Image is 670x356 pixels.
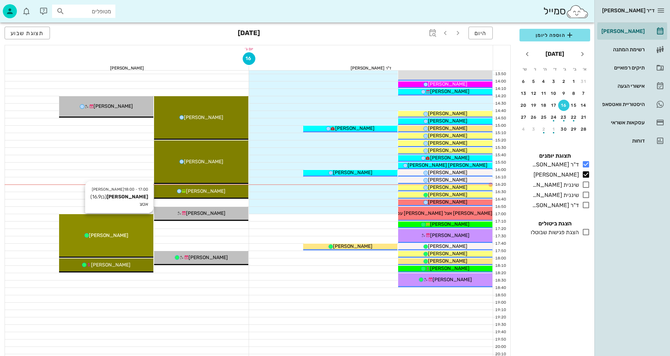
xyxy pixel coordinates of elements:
[468,27,493,39] button: היום
[335,125,375,131] span: [PERSON_NAME]
[518,100,529,111] button: 20
[428,147,467,153] span: [PERSON_NAME]
[94,103,133,109] span: [PERSON_NAME]
[493,86,508,92] div: 14:10
[11,30,44,37] span: תצוגת שבוע
[528,115,540,120] div: 26
[538,112,549,123] button: 25
[602,7,655,14] span: ד״ר [PERSON_NAME]
[558,88,569,99] button: 9
[493,108,508,114] div: 14:40
[558,76,569,87] button: 2
[558,103,569,108] div: 16
[558,79,569,84] div: 2
[578,91,589,96] div: 7
[528,76,540,87] button: 5
[493,93,508,99] div: 14:20
[430,265,470,271] span: [PERSON_NAME]
[570,63,579,75] th: ב׳
[560,63,569,75] th: ג׳
[430,155,470,161] span: [PERSON_NAME]
[543,47,567,61] button: [DATE]
[600,138,645,144] div: דוחות
[518,76,529,87] button: 6
[493,174,508,180] div: 16:10
[531,171,579,179] div: [PERSON_NAME]
[568,76,580,87] button: 1
[529,181,579,189] div: שיננית [PERSON_NAME]
[528,127,540,132] div: 3
[521,48,534,60] button: חודש הבא
[493,278,508,284] div: 18:30
[493,145,508,151] div: 15:30
[430,232,470,238] span: [PERSON_NAME]
[548,76,560,87] button: 3
[578,103,589,108] div: 14
[600,47,645,52] div: רשימת המתנה
[493,263,508,269] div: 18:10
[548,115,560,120] div: 24
[184,159,223,165] span: [PERSON_NAME]
[243,55,255,61] span: 16
[493,226,508,232] div: 17:20
[543,4,589,19] div: סמייל
[525,31,585,39] span: הוספה ליומן
[538,88,549,99] button: 11
[493,300,508,306] div: 19:00
[529,160,579,169] div: ד"ר [PERSON_NAME]
[576,48,589,60] button: חודש שעבר
[430,88,470,94] span: [PERSON_NAME]
[493,152,508,158] div: 15:40
[243,52,255,65] button: 16
[493,197,508,203] div: 16:40
[578,115,589,120] div: 21
[493,71,508,77] div: 13:50
[428,111,467,117] span: [PERSON_NAME]
[548,127,560,132] div: 1
[428,177,467,183] span: [PERSON_NAME]
[529,201,579,210] div: ד"ר [PERSON_NAME]
[428,125,467,131] span: [PERSON_NAME]
[528,228,579,237] div: הצגת פגישות שבוטלו
[518,88,529,99] button: 13
[578,76,589,87] button: 31
[89,232,128,238] span: [PERSON_NAME]
[600,101,645,107] div: היסטוריית וואטסאפ
[518,115,529,120] div: 27
[493,241,508,247] div: 17:40
[600,83,645,89] div: אישורי הגעה
[493,138,508,144] div: 15:20
[558,112,569,123] button: 23
[597,96,667,113] a: היסטוריית וואטסאפ
[428,251,467,257] span: [PERSON_NAME]
[548,103,560,108] div: 17
[578,79,589,84] div: 31
[568,91,580,96] div: 8
[493,292,508,298] div: 18:50
[558,115,569,120] div: 23
[428,118,467,124] span: [PERSON_NAME]
[493,315,508,321] div: 19:20
[548,124,560,135] button: 1
[433,277,472,283] span: [PERSON_NAME]
[578,127,589,132] div: 28
[520,63,529,75] th: ש׳
[493,307,508,313] div: 19:10
[528,103,540,108] div: 19
[428,243,467,249] span: [PERSON_NAME]
[540,63,549,75] th: ה׳
[518,127,529,132] div: 4
[566,5,589,19] img: SmileCloud logo
[597,78,667,94] a: אישורי הגעה
[189,255,228,261] span: [PERSON_NAME]
[184,114,223,120] span: [PERSON_NAME]
[600,120,645,125] div: עסקאות אשראי
[519,152,590,160] h4: תצוגת יומנים
[5,66,249,70] div: [PERSON_NAME]
[550,63,559,75] th: ד׳
[428,170,467,176] span: [PERSON_NAME]
[493,337,508,343] div: 19:50
[548,112,560,123] button: 24
[597,41,667,58] a: רשימת המתנה
[597,59,667,76] a: תיקים רפואיים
